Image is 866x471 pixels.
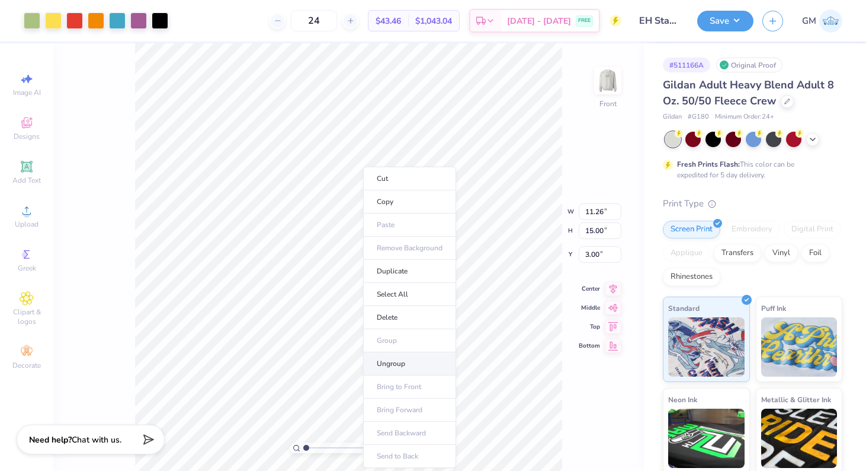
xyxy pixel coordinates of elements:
[12,176,41,185] span: Add Text
[802,14,816,28] span: GM
[663,244,710,262] div: Applique
[579,342,600,350] span: Bottom
[668,317,745,377] img: Standard
[819,9,842,33] img: Grainne Mccague
[761,302,786,314] span: Puff Ink
[6,307,47,326] span: Clipart & logos
[18,263,36,273] span: Greek
[697,11,753,31] button: Save
[668,393,697,406] span: Neon Ink
[363,260,456,283] li: Duplicate
[599,98,617,109] div: Front
[13,88,41,97] span: Image AI
[596,69,620,93] img: Front
[663,197,842,211] div: Print Type
[578,17,591,25] span: FREE
[761,409,838,468] img: Metallic & Glitter Ink
[784,221,841,238] div: Digital Print
[715,112,774,122] span: Minimum Order: 24 +
[663,78,834,108] span: Gildan Adult Heavy Blend Adult 8 Oz. 50/50 Fleece Crew
[765,244,798,262] div: Vinyl
[801,244,829,262] div: Foil
[761,317,838,377] img: Puff Ink
[579,304,600,312] span: Middle
[72,434,121,445] span: Chat with us.
[415,15,452,27] span: $1,043.04
[12,361,41,370] span: Decorate
[677,159,823,180] div: This color can be expedited for 5 day delivery.
[363,306,456,329] li: Delete
[677,160,740,169] strong: Fresh Prints Flash:
[630,9,688,33] input: Untitled Design
[579,285,600,293] span: Center
[291,10,337,31] input: – –
[663,112,682,122] span: Gildan
[761,393,831,406] span: Metallic & Glitter Ink
[668,302,700,314] span: Standard
[507,15,571,27] span: [DATE] - [DATE]
[663,58,710,72] div: # 511166A
[15,219,39,229] span: Upload
[663,268,720,286] div: Rhinestones
[663,221,720,238] div: Screen Print
[688,112,709,122] span: # G180
[376,15,401,27] span: $43.46
[14,132,40,141] span: Designs
[724,221,780,238] div: Embroidery
[29,434,72,445] strong: Need help?
[363,352,456,375] li: Ungroup
[716,58,782,72] div: Original Proof
[579,323,600,331] span: Top
[363,190,456,214] li: Copy
[668,409,745,468] img: Neon Ink
[802,9,842,33] a: GM
[363,283,456,306] li: Select All
[363,167,456,190] li: Cut
[714,244,761,262] div: Transfers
